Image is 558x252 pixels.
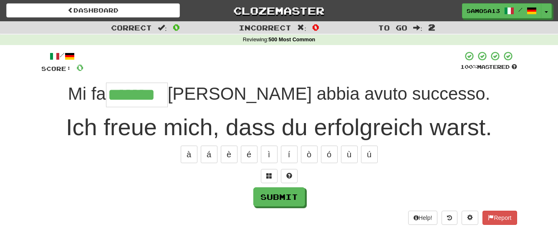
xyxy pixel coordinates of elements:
button: ù [341,146,358,163]
button: Help! [408,211,438,225]
span: 2 [428,22,435,32]
button: Round history (alt+y) [442,211,457,225]
div: Mastered [460,63,517,71]
span: Incorrect [239,23,291,32]
span: : [413,24,422,31]
button: ò [301,146,318,163]
span: 0 [173,22,180,32]
button: è [221,146,237,163]
strong: 500 Most Common [268,37,315,43]
span: To go [378,23,407,32]
a: Dashboard [6,3,180,18]
span: [PERSON_NAME] abbia avuto successo. [168,84,490,103]
button: Single letter hint - you only get 1 per sentence and score half the points! alt+h [281,169,298,183]
button: Submit [253,187,305,207]
div: / [41,51,83,61]
button: à [181,146,197,163]
span: / [518,7,523,13]
button: ì [261,146,278,163]
span: 0 [76,62,83,73]
button: í [281,146,298,163]
div: Ich freue mich, dass du erfolgreich warst. [41,111,517,144]
span: samosa13 [467,7,500,15]
span: Mi fa [68,84,106,103]
span: 100 % [460,63,477,70]
button: Switch sentence to multiple choice alt+p [261,169,278,183]
button: é [241,146,258,163]
button: Report [482,211,517,225]
a: samosa13 / [462,3,541,18]
span: 0 [312,22,319,32]
button: ú [361,146,378,163]
a: Clozemaster [192,3,366,18]
button: á [201,146,217,163]
span: : [297,24,306,31]
span: : [158,24,167,31]
span: Score: [41,65,71,72]
button: ó [321,146,338,163]
span: Correct [111,23,152,32]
